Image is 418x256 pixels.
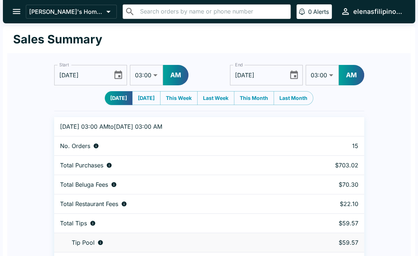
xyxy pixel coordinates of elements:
[234,91,274,105] button: This Month
[60,181,286,188] div: Fees paid by diners to Beluga
[138,7,287,17] input: Search orders by name or phone number
[297,162,358,169] p: $703.02
[110,67,126,83] button: Choose date, selected date is Oct 2, 2025
[235,62,243,68] label: End
[60,162,103,169] p: Total Purchases
[297,142,358,150] p: 15
[60,181,108,188] p: Total Beluga Fees
[297,239,358,246] p: $59.57
[60,239,286,246] div: Tips unclaimed by a waiter
[308,8,312,15] p: 0
[60,142,90,150] p: No. Orders
[7,2,26,21] button: open drawer
[59,62,69,68] label: Start
[313,8,329,15] p: Alerts
[160,91,198,105] button: This Week
[286,67,302,83] button: Choose date, selected date is Oct 3, 2025
[26,5,117,19] button: [PERSON_NAME]'s Home of the Finest Filipino Foods
[353,7,403,16] div: elenasfilipinofoods
[230,65,283,85] input: mm/dd/yyyy
[297,181,358,188] p: $70.30
[13,32,102,47] h1: Sales Summary
[29,8,103,15] p: [PERSON_NAME]'s Home of the Finest Filipino Foods
[72,239,95,246] p: Tip Pool
[297,200,358,207] p: $22.10
[339,65,364,85] button: AM
[197,91,234,105] button: Last Week
[54,65,108,85] input: mm/dd/yyyy
[60,200,286,207] div: Fees paid by diners to restaurant
[163,65,188,85] button: AM
[60,220,286,227] div: Combined individual and pooled tips
[60,220,87,227] p: Total Tips
[105,91,132,105] button: [DATE]
[60,162,286,169] div: Aggregate order subtotals
[60,200,118,207] p: Total Restaurant Fees
[274,91,313,105] button: Last Month
[60,123,286,130] p: [DATE] 03:00 AM to [DATE] 03:00 AM
[338,4,406,19] button: elenasfilipinofoods
[60,142,286,150] div: Number of orders placed
[132,91,160,105] button: [DATE]
[297,220,358,227] p: $59.57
